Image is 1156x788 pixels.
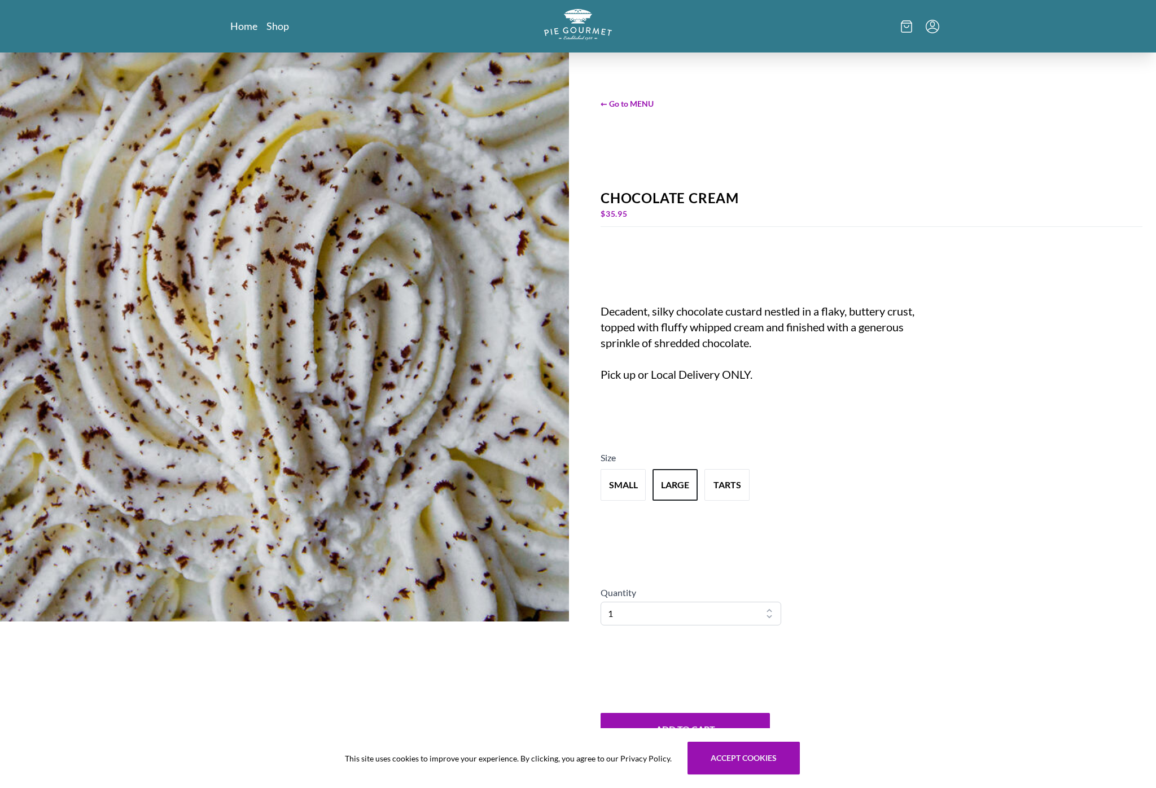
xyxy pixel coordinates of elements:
[230,19,257,33] a: Home
[601,452,616,463] span: Size
[653,469,698,501] button: Variant Swatch
[601,602,781,625] select: Quantity
[544,9,612,40] img: logo
[266,19,289,33] a: Shop
[601,587,636,598] span: Quantity
[926,20,939,33] button: Menu
[601,98,1142,110] span: ← Go to MENU
[601,303,926,382] div: Decadent, silky chocolate custard nestled in a flaky, buttery crust, topped with fluffy whipped c...
[601,469,646,501] button: Variant Swatch
[601,206,1142,222] div: $ 35.95
[601,713,770,746] button: Add to Cart
[544,9,612,43] a: Logo
[688,742,800,774] button: Accept cookies
[601,190,1142,206] div: Chocolate Cream
[704,469,750,501] button: Variant Swatch
[345,752,672,764] span: This site uses cookies to improve your experience. By clicking, you agree to our Privacy Policy.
